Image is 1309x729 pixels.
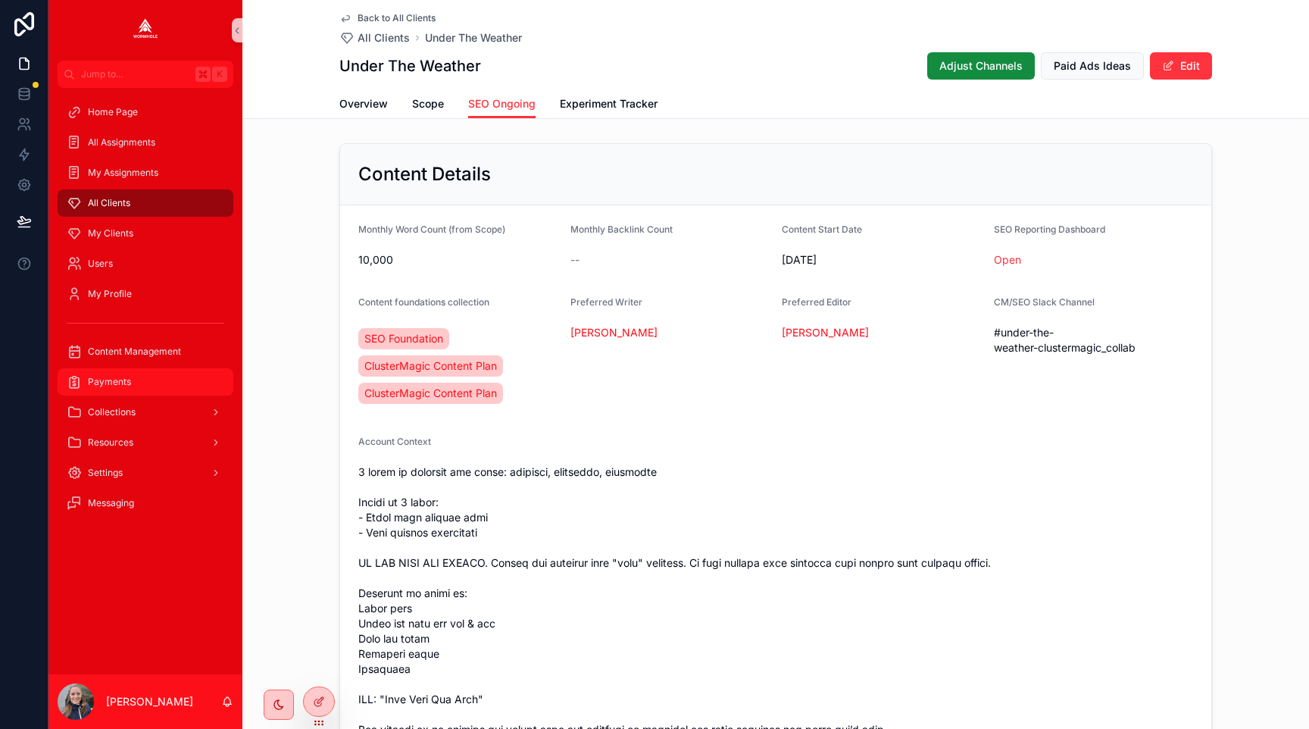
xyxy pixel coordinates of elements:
[48,88,242,537] div: scrollable content
[782,325,869,340] a: [PERSON_NAME]
[358,12,436,24] span: Back to All Clients
[358,30,410,45] span: All Clients
[782,252,982,268] span: [DATE]
[782,296,851,308] span: Preferred Editor
[88,436,133,449] span: Resources
[358,436,431,447] span: Account Context
[88,258,113,270] span: Users
[58,61,233,88] button: Jump to...K
[560,96,658,111] span: Experiment Tracker
[570,296,642,308] span: Preferred Writer
[106,694,193,709] p: [PERSON_NAME]
[358,355,503,377] a: ClusterMagic Content Plan
[214,68,226,80] span: K
[994,325,1194,355] span: #under-the-weather-clustermagic_collab
[358,383,503,404] a: ClusterMagic Content Plan
[58,490,233,517] a: Messaging
[1150,52,1212,80] button: Edit
[1054,58,1131,74] span: Paid Ads Ideas
[339,90,388,120] a: Overview
[358,252,558,268] span: 10,000
[58,99,233,126] a: Home Page
[468,96,536,111] span: SEO Ongoing
[994,224,1105,235] span: SEO Reporting Dashboard
[58,280,233,308] a: My Profile
[939,58,1023,74] span: Adjust Channels
[339,96,388,111] span: Overview
[88,197,130,209] span: All Clients
[570,224,673,235] span: Monthly Backlink Count
[88,497,134,509] span: Messaging
[425,30,522,45] a: Under The Weather
[58,220,233,247] a: My Clients
[58,159,233,186] a: My Assignments
[58,129,233,156] a: All Assignments
[339,55,481,77] h1: Under The Weather
[88,106,138,118] span: Home Page
[58,459,233,487] a: Settings
[560,90,658,120] a: Experiment Tracker
[994,296,1095,308] span: CM/SEO Slack Channel
[358,328,449,349] a: SEO Foundation
[88,227,133,239] span: My Clients
[358,162,491,186] h2: Content Details
[88,376,131,388] span: Payments
[58,250,233,277] a: Users
[339,30,410,45] a: All Clients
[88,467,123,479] span: Settings
[88,346,181,358] span: Content Management
[927,52,1035,80] button: Adjust Channels
[570,325,658,340] a: [PERSON_NAME]
[570,252,580,268] span: --
[58,429,233,456] a: Resources
[782,224,862,235] span: Content Start Date
[468,90,536,119] a: SEO Ongoing
[412,96,444,111] span: Scope
[88,167,158,179] span: My Assignments
[364,331,443,346] span: SEO Foundation
[339,12,436,24] a: Back to All Clients
[994,253,1021,266] a: Open
[358,224,505,235] span: Monthly Word Count (from Scope)
[88,288,132,300] span: My Profile
[412,90,444,120] a: Scope
[58,399,233,426] a: Collections
[1041,52,1144,80] button: Paid Ads Ideas
[358,296,489,308] span: Content foundations collection
[88,406,136,418] span: Collections
[364,358,497,374] span: ClusterMagic Content Plan
[88,136,155,149] span: All Assignments
[364,386,497,401] span: ClusterMagic Content Plan
[58,189,233,217] a: All Clients
[58,338,233,365] a: Content Management
[133,18,158,42] img: App logo
[81,68,189,80] span: Jump to...
[58,368,233,396] a: Payments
